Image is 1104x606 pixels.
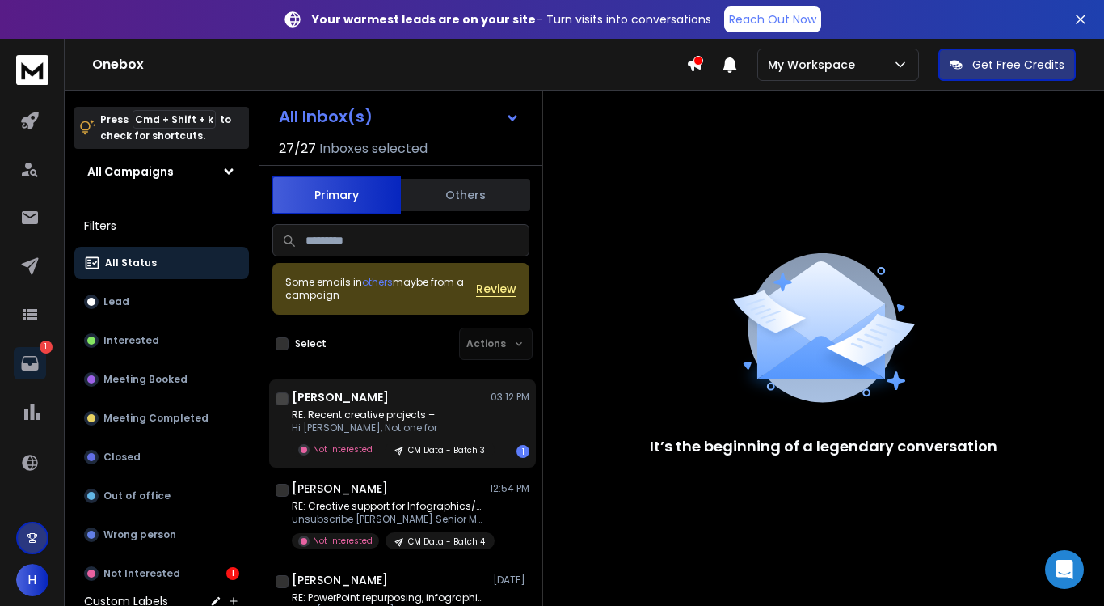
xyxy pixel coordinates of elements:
[40,341,53,354] p: 1
[493,574,529,587] p: [DATE]
[226,567,239,580] div: 1
[103,528,176,541] p: Wrong person
[650,435,997,458] p: It’s the beginning of a legendary conversation
[14,347,46,379] a: 1
[295,337,327,350] label: Select
[16,55,48,85] img: logo
[312,11,536,28] strong: Your warmest leads are on your site
[972,57,1064,73] p: Get Free Credits
[408,444,485,456] p: CM Data - Batch 3
[74,214,249,237] h3: Filters
[16,564,48,596] button: H
[74,519,249,551] button: Wrong person
[279,108,373,125] h1: All Inbox(s)
[103,334,159,347] p: Interested
[724,6,821,32] a: Reach Out Now
[100,112,231,144] p: Press to check for shortcuts.
[133,110,216,129] span: Cmd + Shift + k
[768,57,862,73] p: My Workspace
[292,422,486,434] p: Hi [PERSON_NAME], Not one for
[103,451,141,464] p: Closed
[313,535,373,547] p: Not Interested
[103,412,209,425] p: Meeting Completed
[74,247,249,279] button: All Status
[92,55,686,74] h1: Onebox
[292,572,388,588] h1: [PERSON_NAME]
[74,155,249,188] button: All Campaigns
[103,373,188,386] p: Meeting Booked
[74,480,249,512] button: Out of office
[516,445,529,458] div: 1
[292,500,486,513] p: RE: Creative support for Infographics/animations/PPTs
[74,324,249,357] button: Interested
[292,591,486,604] p: RE: PowerPoint repurposing, infographics, and
[491,391,529,404] p: 03:12 PM
[490,482,529,495] p: 12:54 PM
[285,276,476,302] div: Some emails in maybe from a campaign
[74,557,249,590] button: Not Interested1
[1045,550,1084,589] div: Open Intercom Messenger
[292,389,389,405] h1: [PERSON_NAME]
[279,139,316,159] span: 27 / 27
[292,409,486,422] p: RE: Recent creative projects –
[313,443,373,456] p: Not Interested
[476,281,516,297] button: Review
[319,139,428,159] h3: Inboxes selected
[74,363,249,396] button: Meeting Booked
[87,163,174,180] h1: All Campaigns
[74,441,249,473] button: Closed
[272,176,401,214] button: Primary
[938,49,1076,81] button: Get Free Credits
[105,256,157,269] p: All Status
[103,489,171,502] p: Out of office
[401,177,530,213] button: Others
[729,11,816,28] p: Reach Out Now
[74,286,249,318] button: Lead
[292,513,486,526] p: unsubscribe [PERSON_NAME] Senior Manager
[408,536,485,548] p: CM Data - Batch 4
[103,567,180,580] p: Not Interested
[103,295,129,308] p: Lead
[292,481,388,497] h1: [PERSON_NAME]
[74,402,249,434] button: Meeting Completed
[266,100,533,133] button: All Inbox(s)
[362,275,393,289] span: others
[312,11,711,28] p: – Turn visits into conversations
